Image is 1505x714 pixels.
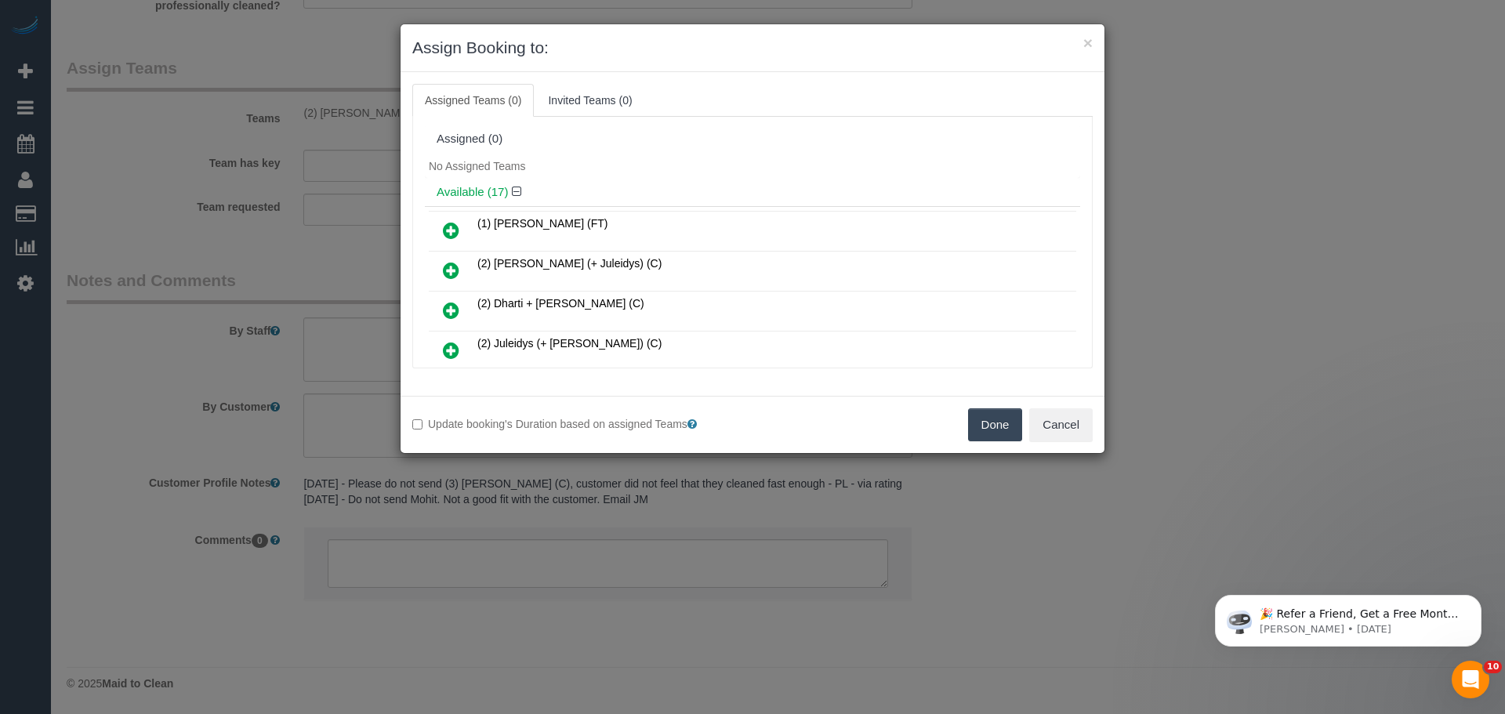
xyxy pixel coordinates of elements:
[1452,661,1489,698] iframe: Intercom live chat
[1083,34,1093,51] button: ×
[477,297,644,310] span: (2) Dharti + [PERSON_NAME] (C)
[1029,408,1093,441] button: Cancel
[1191,562,1505,672] iframe: Intercom notifications message
[437,186,1068,199] h4: Available (17)
[412,84,534,117] a: Assigned Teams (0)
[968,408,1023,441] button: Done
[477,257,662,270] span: (2) [PERSON_NAME] (+ Juleidys) (C)
[412,36,1093,60] h3: Assign Booking to:
[1484,661,1502,673] span: 10
[477,337,662,350] span: (2) Juleidys (+ [PERSON_NAME]) (C)
[412,416,741,432] label: Update booking's Duration based on assigned Teams
[429,160,525,172] span: No Assigned Teams
[535,84,644,117] a: Invited Teams (0)
[477,217,607,230] span: (1) [PERSON_NAME] (FT)
[412,419,422,429] input: Update booking's Duration based on assigned Teams
[437,132,1068,146] div: Assigned (0)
